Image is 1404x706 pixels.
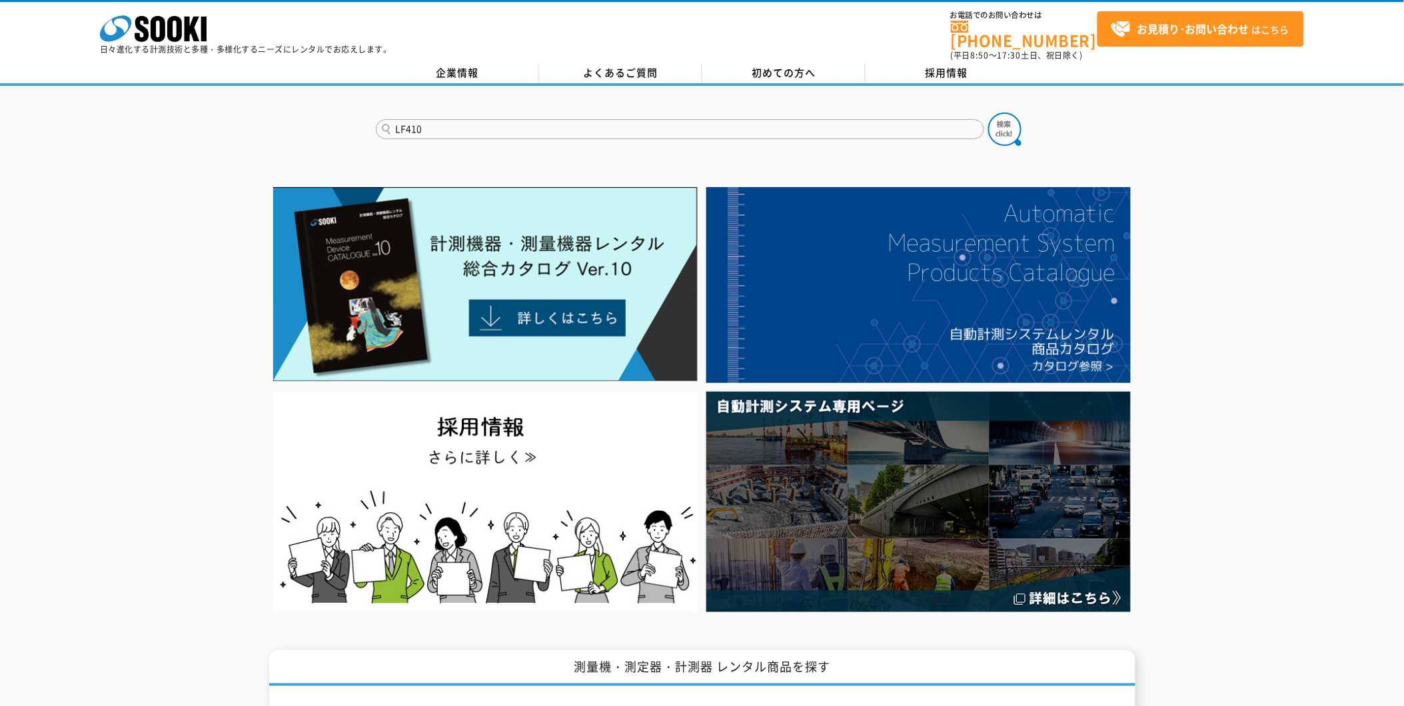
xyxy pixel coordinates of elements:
[706,187,1131,383] img: 自動計測システムカタログ
[1111,19,1289,39] span: はこちら
[951,11,1097,19] span: お電話でのお問い合わせは
[273,187,698,382] img: Catalog Ver10
[988,113,1022,146] img: btn_search.png
[100,45,392,53] p: 日々進化する計測技術と多種・多様化するニーズにレンタルでお応えします。
[376,63,539,83] a: 企業情報
[273,392,698,612] img: SOOKI recruit
[269,650,1135,687] h1: 測量機・測定器・計測器 レンタル商品を探す
[752,65,816,80] span: 初めての方へ
[951,49,1083,61] span: (平日 ～ 土日、祝日除く)
[998,49,1022,61] span: 17:30
[539,63,702,83] a: よくあるご質問
[376,119,984,139] input: 商品名、型式、NETIS番号を入力してください
[971,49,990,61] span: 8:50
[702,63,866,83] a: 初めての方へ
[706,392,1131,612] img: 自動計測システム専用ページ
[1097,11,1304,47] a: お見積り･お問い合わせはこちら
[866,63,1029,83] a: 採用情報
[1137,21,1249,37] strong: お見積り･お問い合わせ
[951,21,1097,48] a: [PHONE_NUMBER]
